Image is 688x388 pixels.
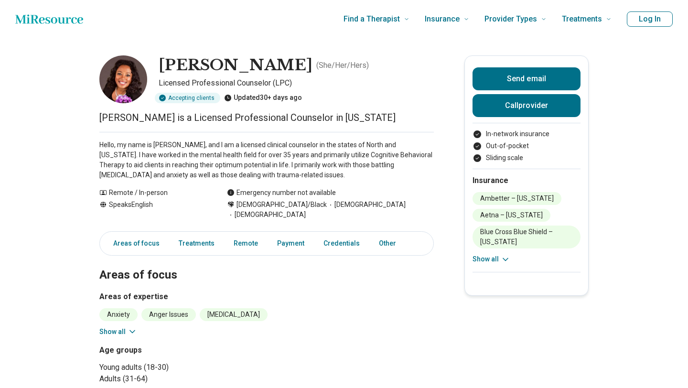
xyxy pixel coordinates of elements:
button: Callprovider [473,94,580,117]
div: Updated 30+ days ago [224,93,302,103]
span: Find a Therapist [344,12,400,26]
p: Licensed Professional Counselor (LPC) [159,77,434,89]
li: [MEDICAL_DATA] [200,308,268,321]
p: ( She/Her/Hers ) [316,60,369,71]
div: Speaks English [99,200,208,220]
span: [DEMOGRAPHIC_DATA] [227,210,306,220]
li: Blue Cross Blue Shield – [US_STATE] [473,226,580,248]
a: Remote [228,234,264,253]
a: Treatments [173,234,220,253]
p: [PERSON_NAME] is a Licensed Professional Counselor in [US_STATE] [99,111,434,124]
span: [DEMOGRAPHIC_DATA]/Black [236,200,327,210]
a: Payment [271,234,310,253]
button: Show all [99,327,137,337]
a: Credentials [318,234,365,253]
h2: Areas of focus [99,244,434,283]
h2: Insurance [473,175,580,186]
div: Remote / In-person [99,188,208,198]
div: Emergency number not available [227,188,336,198]
li: Aetna – [US_STATE] [473,209,550,222]
span: Provider Types [484,12,537,26]
li: Sliding scale [473,153,580,163]
a: Areas of focus [102,234,165,253]
button: Log In [627,11,673,27]
h1: [PERSON_NAME] [159,55,312,75]
li: In-network insurance [473,129,580,139]
li: Young adults (18-30) [99,362,263,373]
ul: Payment options [473,129,580,163]
button: Send email [473,67,580,90]
span: Treatments [562,12,602,26]
h3: Age groups [99,345,263,356]
h3: Areas of expertise [99,291,434,302]
span: Insurance [425,12,460,26]
span: [DEMOGRAPHIC_DATA] [327,200,406,210]
div: Accepting clients [155,93,220,103]
img: Sherille Denise Barber, Licensed Professional Counselor (LPC) [99,55,147,103]
li: Out-of-pocket [473,141,580,151]
a: Other [373,234,408,253]
li: Ambetter – [US_STATE] [473,192,561,205]
p: Hello, my name is [PERSON_NAME], and I am a licensed clinical counselor in the states of North an... [99,140,434,180]
a: Home page [15,10,83,29]
li: Anxiety [99,308,138,321]
li: Adults (31-64) [99,373,263,385]
li: Anger Issues [141,308,196,321]
button: Show all [473,254,510,264]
